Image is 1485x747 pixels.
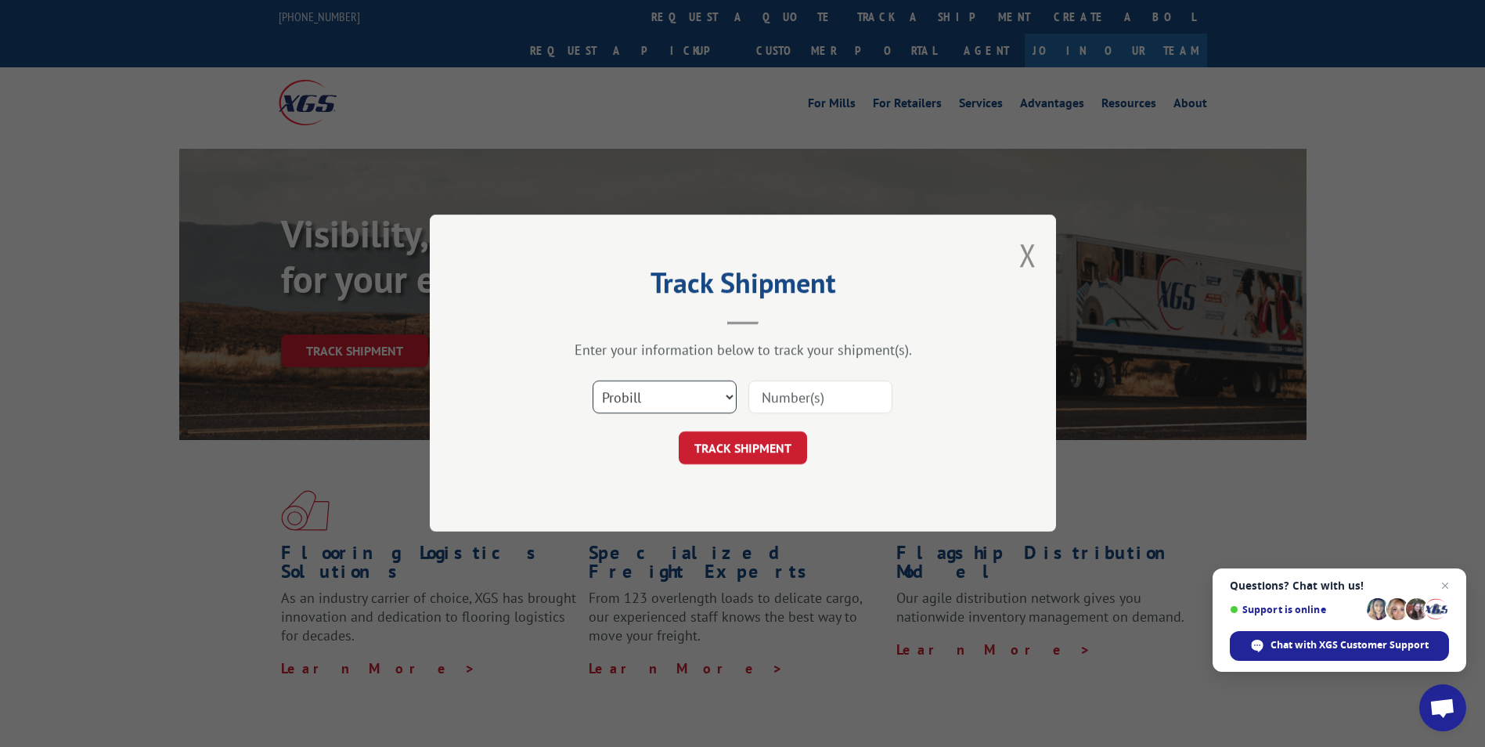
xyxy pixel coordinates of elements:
span: Support is online [1230,604,1361,615]
button: TRACK SHIPMENT [679,432,807,465]
a: Open chat [1419,684,1466,731]
span: Chat with XGS Customer Support [1230,631,1449,661]
span: Questions? Chat with us! [1230,579,1449,592]
div: Enter your information below to track your shipment(s). [508,341,978,359]
input: Number(s) [748,381,892,414]
h2: Track Shipment [508,272,978,301]
span: Chat with XGS Customer Support [1271,638,1429,652]
button: Close modal [1019,234,1036,276]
